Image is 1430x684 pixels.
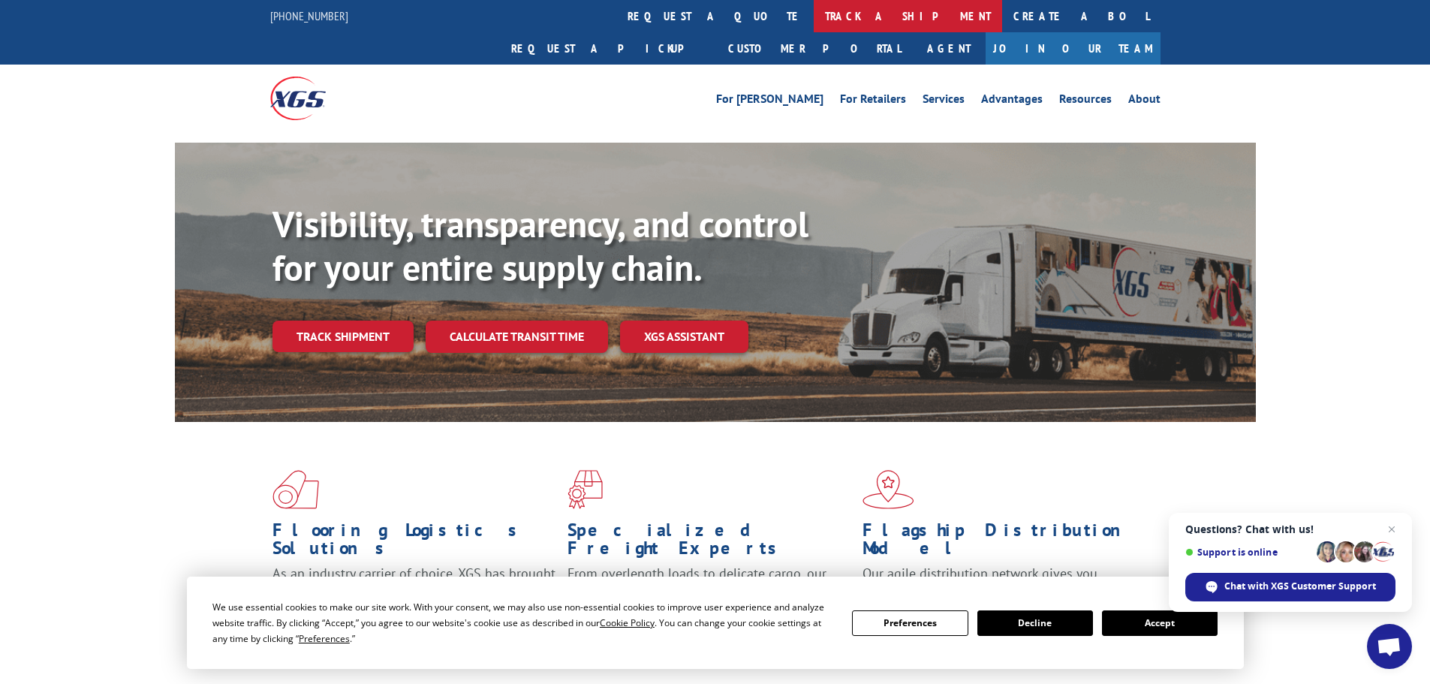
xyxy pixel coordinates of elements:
span: As an industry carrier of choice, XGS has brought innovation and dedication to flooring logistics... [272,565,555,618]
a: Resources [1059,93,1112,110]
p: From overlength loads to delicate cargo, our experienced staff knows the best way to move your fr... [567,565,851,631]
a: XGS ASSISTANT [620,321,748,353]
b: Visibility, transparency, and control for your entire supply chain. [272,200,808,291]
button: Accept [1102,610,1218,636]
a: Join Our Team [986,32,1161,65]
span: Support is online [1185,547,1311,558]
a: [PHONE_NUMBER] [270,8,348,23]
button: Decline [977,610,1093,636]
a: For [PERSON_NAME] [716,93,823,110]
a: Track shipment [272,321,414,352]
a: Calculate transit time [426,321,608,353]
span: Cookie Policy [600,616,655,629]
span: Preferences [299,632,350,645]
h1: Flooring Logistics Solutions [272,521,556,565]
h1: Specialized Freight Experts [567,521,851,565]
a: Request a pickup [500,32,717,65]
span: Chat with XGS Customer Support [1224,580,1376,593]
h1: Flagship Distribution Model [863,521,1146,565]
span: Our agile distribution network gives you nationwide inventory management on demand. [863,565,1139,600]
a: About [1128,93,1161,110]
a: Customer Portal [717,32,912,65]
a: Advantages [981,93,1043,110]
span: Close chat [1383,520,1401,538]
div: We use essential cookies to make our site work. With your consent, we may also use non-essential ... [212,599,834,646]
div: Open chat [1367,624,1412,669]
button: Preferences [852,610,968,636]
span: Questions? Chat with us! [1185,523,1395,535]
a: Services [923,93,965,110]
img: xgs-icon-total-supply-chain-intelligence-red [272,470,319,509]
div: Cookie Consent Prompt [187,577,1244,669]
img: xgs-icon-flagship-distribution-model-red [863,470,914,509]
a: Agent [912,32,986,65]
div: Chat with XGS Customer Support [1185,573,1395,601]
a: For Retailers [840,93,906,110]
img: xgs-icon-focused-on-flooring-red [567,470,603,509]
